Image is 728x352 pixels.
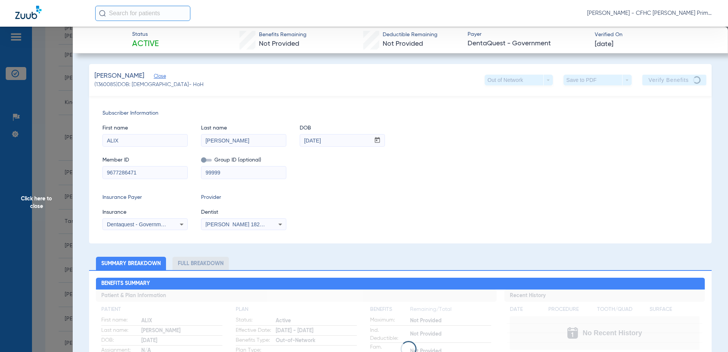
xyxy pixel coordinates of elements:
li: Full Breakdown [172,257,229,270]
span: [PERSON_NAME] [94,71,144,81]
span: Not Provided [259,40,299,47]
span: Dentist [201,208,286,216]
img: Search Icon [99,10,106,17]
span: Not Provided [383,40,423,47]
span: First name [102,124,188,132]
span: (1360085) DOB: [DEMOGRAPHIC_DATA] - HoH [94,81,204,89]
span: Payer [468,30,588,38]
li: Summary Breakdown [96,257,166,270]
span: Verified On [595,31,715,39]
span: Last name [201,124,286,132]
span: Status [132,30,159,38]
span: Subscriber Information [102,109,698,117]
span: Deductible Remaining [383,31,437,39]
span: Group ID (optional) [201,156,286,164]
span: Insurance Payer [102,194,188,202]
input: Search for patients [95,6,190,21]
span: Insurance [102,208,188,216]
span: Dentaquest - Government [107,221,168,227]
span: DentaQuest - Government [468,39,588,48]
span: DOB [300,124,385,132]
span: Member ID [102,156,188,164]
img: Zuub Logo [15,6,42,19]
span: [PERSON_NAME] - CFHC [PERSON_NAME] Primary Care Dental [587,10,713,17]
span: Active [132,39,159,50]
h2: Benefits Summary [96,278,705,290]
span: [DATE] [595,40,613,49]
button: Open calendar [370,134,385,147]
iframe: Chat Widget [690,315,728,352]
span: [PERSON_NAME] 1821650375 [206,221,281,227]
span: Provider [201,194,286,202]
span: Close [154,74,161,81]
span: Benefits Remaining [259,31,307,39]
